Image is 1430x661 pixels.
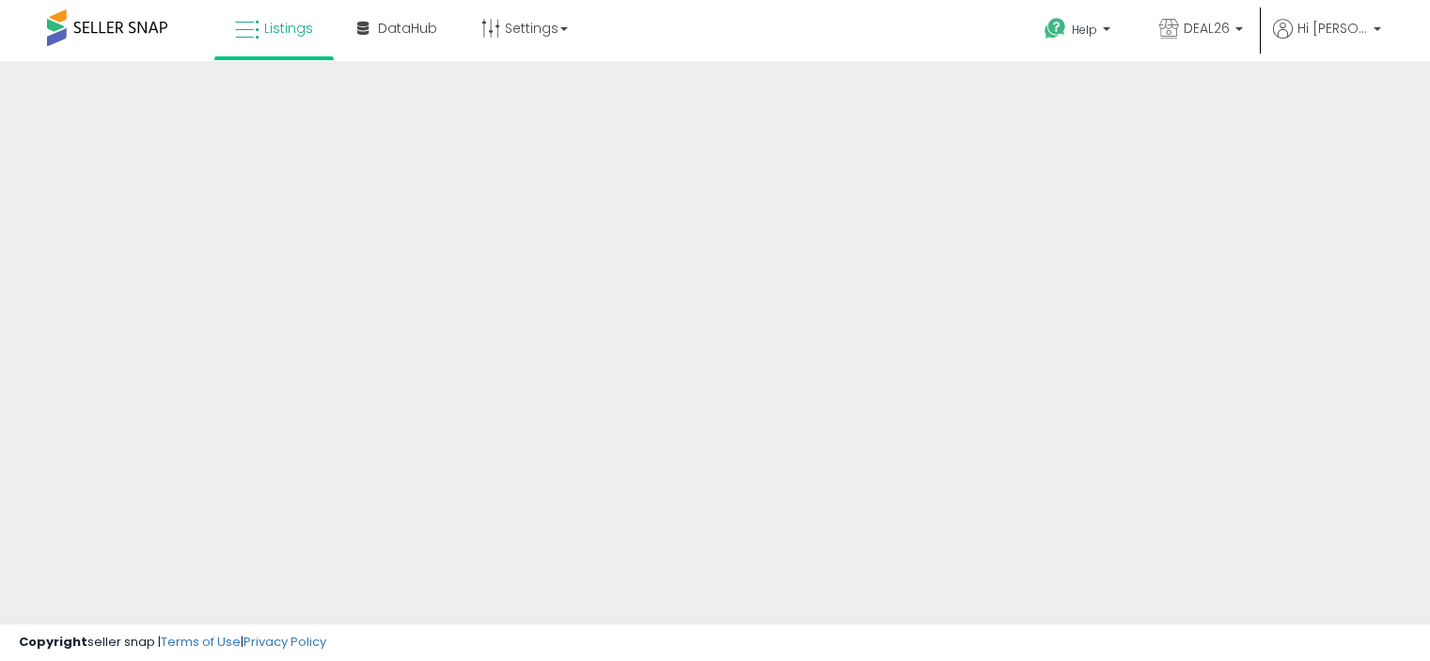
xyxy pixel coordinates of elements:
span: Hi [PERSON_NAME] [1297,19,1368,38]
div: seller snap | | [19,634,326,652]
span: DataHub [378,19,437,38]
strong: Copyright [19,633,87,651]
a: Hi [PERSON_NAME] [1273,19,1381,61]
a: Help [1029,3,1129,61]
span: Help [1072,22,1097,38]
i: Get Help [1044,17,1067,40]
a: Terms of Use [161,633,241,651]
span: Listings [264,19,313,38]
span: DEAL26 [1184,19,1230,38]
a: Privacy Policy [244,633,326,651]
